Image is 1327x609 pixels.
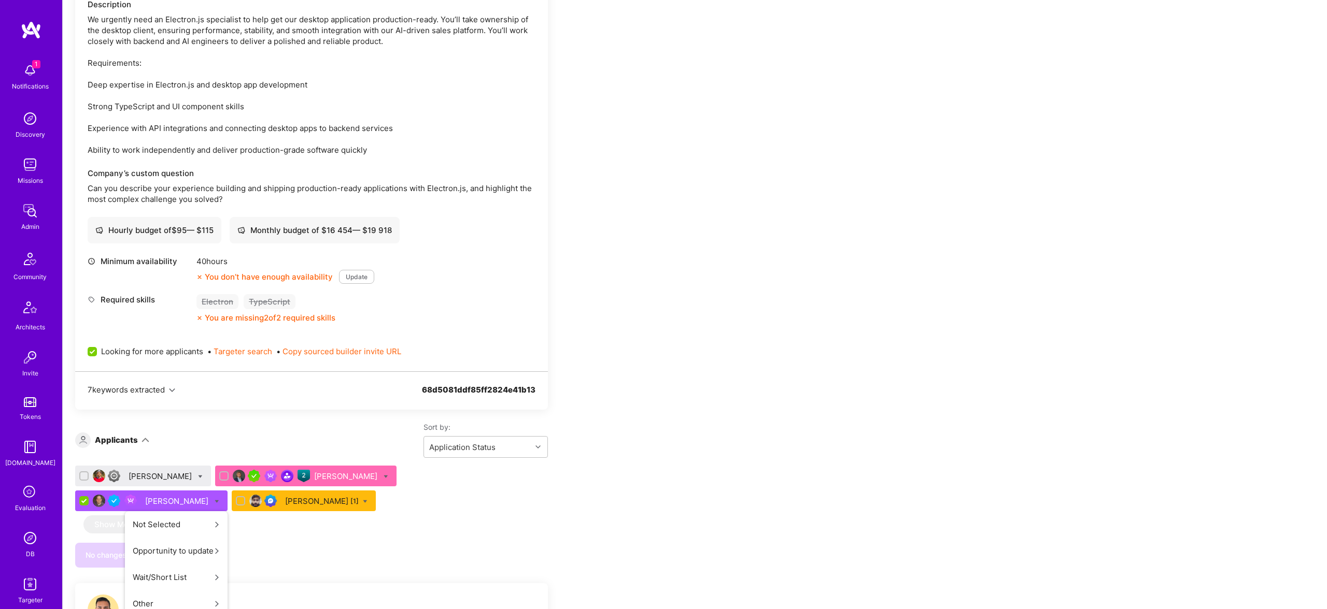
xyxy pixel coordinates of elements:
[88,296,95,303] i: icon Tag
[214,601,220,607] i: icon ArrowRight
[93,495,105,507] img: User Avatar
[214,548,220,554] i: icon ArrowRight
[20,437,40,457] img: guide book
[169,387,175,394] i: icon Chevron
[88,384,175,395] button: 7keywords extracted
[244,294,295,309] div: TypeScript
[125,511,228,538] button: Not Selected
[215,499,219,504] i: Bulk Status Update
[20,528,40,548] img: Admin Search
[125,538,228,564] button: Opportunity to update
[20,60,40,81] img: bell
[196,294,238,309] div: Electron
[214,574,220,581] i: icon ArrowRight
[32,60,40,68] span: 1
[101,346,203,357] span: Looking for more applicants
[205,312,335,323] div: You are missing 2 of 2 required skills
[88,294,191,305] div: Required skills
[20,154,40,175] img: teamwork
[196,274,203,280] i: icon CloseOrange
[16,129,45,140] div: Discovery
[207,346,272,357] span: •
[18,175,43,186] div: Missions
[95,226,103,234] i: icon Cash
[13,271,47,282] div: Community
[339,270,374,284] button: Update
[363,499,368,504] i: Bulk Status Update
[283,346,401,357] button: Copy sourced builder invite URL
[20,200,40,221] img: admin teamwork
[314,471,379,482] div: [PERSON_NAME]
[26,548,35,559] div: DB
[233,470,245,482] img: User Avatar
[12,81,49,92] div: Notifications
[93,470,105,482] img: User Avatar
[196,315,203,321] i: icon CloseOrange
[535,444,541,450] i: icon Chevron
[88,257,95,265] i: icon Clock
[264,495,277,507] img: Evaluation Call Booked
[95,434,138,445] div: Applicants
[21,21,41,39] img: logo
[88,168,535,179] div: Company’s custom question
[214,346,272,357] button: Targeter search
[108,495,120,507] img: Vetted A.Teamer
[196,256,374,267] div: 40 hours
[276,346,401,357] span: •
[237,225,392,236] div: Monthly budget of $ 16 454 — $ 19 918
[21,221,39,232] div: Admin
[281,470,293,482] img: Community leader
[20,347,40,368] img: Invite
[196,271,333,282] div: You don’t have enough availability
[88,14,535,155] div: We urgently need an Electron.js specialist to help get our desktop application production-ready. ...
[5,457,55,468] div: [DOMAIN_NAME]
[129,471,194,482] div: [PERSON_NAME]
[20,411,41,422] div: Tokens
[22,368,38,379] div: Invite
[18,297,43,322] img: Architects
[88,256,191,267] div: Minimum availability
[422,384,535,408] div: 68d5081ddf85ff2824e41b13
[16,322,45,332] div: Architects
[423,422,548,432] label: Sort by:
[237,226,245,234] i: icon Cash
[429,442,496,453] div: Application Status
[20,483,40,502] i: icon SelectionTeam
[20,108,40,129] img: discovery
[264,470,277,482] img: Been on Mission
[108,470,120,482] img: Limited Access
[20,574,40,594] img: Skill Targeter
[88,183,535,205] p: Can you describe your experience building and shipping production-ready applications with Electro...
[124,495,137,507] img: Been on Mission
[350,496,359,506] sup: [1]
[95,225,214,236] div: Hourly budget of $ 95 — $ 115
[285,496,359,506] div: [PERSON_NAME]
[24,397,36,407] img: tokens
[15,502,46,513] div: Evaluation
[83,515,147,533] button: Show More
[125,564,228,590] button: Wait/Short List
[79,436,87,444] i: icon Applicant
[142,436,149,444] i: icon ArrowDown
[214,521,220,528] i: icon ArrowRight
[18,594,43,605] div: Targeter
[384,474,388,479] i: Bulk Status Update
[18,247,43,271] img: Community
[248,470,260,482] img: A.Teamer in Residence
[145,496,210,506] div: [PERSON_NAME]
[249,495,262,507] img: User Avatar
[198,474,203,479] i: Bulk Status Update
